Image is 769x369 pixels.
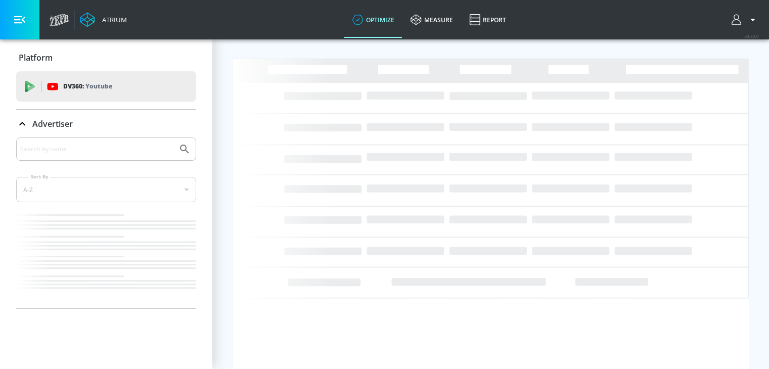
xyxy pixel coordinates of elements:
p: Platform [19,52,53,63]
input: Search by name [20,143,173,156]
span: v 4.32.0 [745,33,759,39]
div: Advertiser [16,137,196,308]
a: Atrium [80,12,127,27]
p: DV360: [63,81,112,92]
p: Youtube [85,81,112,91]
div: Platform [16,43,196,72]
a: measure [402,2,461,38]
a: Report [461,2,514,38]
nav: list of Advertiser [16,210,196,308]
div: DV360: Youtube [16,71,196,102]
div: Advertiser [16,110,196,138]
div: Atrium [98,15,127,24]
div: A-Z [16,177,196,202]
a: optimize [344,2,402,38]
p: Advertiser [32,118,73,129]
label: Sort By [29,173,51,180]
